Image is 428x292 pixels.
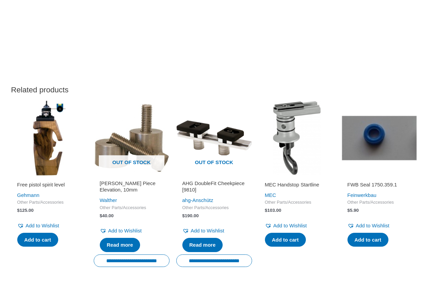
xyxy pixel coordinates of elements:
span: Other Parts/Accessories [182,205,246,211]
span: Add to Wishlist [273,223,307,228]
span: $ [100,213,103,218]
a: Add to cart: “MEC Handstop Startline” [265,233,306,247]
h2: Free pistol spirit level [17,181,81,188]
span: Add to Wishlist [356,223,389,228]
img: FWB Seal 1750.359.1 [341,100,417,176]
a: Out of stock [176,100,252,176]
a: Add to Wishlist [265,221,307,230]
h2: MEC Handstop Startline [265,181,329,188]
span: $ [182,213,185,218]
h2: Related products [11,85,417,95]
bdi: 103.00 [265,208,281,213]
a: Add to Wishlist [100,226,142,235]
h2: FWB Seal 1750.359.1 [347,181,411,188]
h2: AHG DoubleFit Cheekpiece [9810] [182,180,246,193]
a: Out of stock [94,100,170,176]
a: Read more about “Walther Cheek Piece Elevation, 10mm” [100,238,140,252]
bdi: 40.00 [100,213,114,218]
a: Add to Wishlist [182,226,224,235]
bdi: 5.90 [347,208,359,213]
a: [PERSON_NAME] Piece Elevation, 10mm [100,180,163,196]
img: DoubleFit Cheekpiece [176,100,252,176]
span: Other Parts/Accessories [17,200,81,205]
a: Read more about “AHG DoubleFit Cheekpiece [9810]” [182,238,223,252]
span: Add to Wishlist [26,223,59,228]
a: FWB Seal 1750.359.1 [347,181,411,190]
span: Out of stock [99,155,164,171]
span: $ [347,208,350,213]
a: MEC [265,192,276,198]
bdi: 125.00 [17,208,34,213]
span: Add to Wishlist [191,228,224,233]
a: Walther [100,197,117,203]
a: Add to Wishlist [17,221,59,230]
img: MEC Handstop Startline [259,100,335,176]
a: Add to cart: “FWB Seal 1750.359.1” [347,233,388,247]
a: Add to Wishlist [347,221,389,230]
h2: [PERSON_NAME] Piece Elevation, 10mm [100,180,163,193]
a: Feinwerkbau [347,192,377,198]
span: Add to Wishlist [108,228,142,233]
span: Out of stock [181,155,247,171]
a: ahg-Anschütz [182,197,213,203]
a: AHG DoubleFit Cheekpiece [9810] [182,180,246,196]
img: Walther Cheek Piece Elevation [94,100,170,176]
span: Other Parts/Accessories [100,205,163,211]
bdi: 190.00 [182,213,199,218]
a: Free pistol spirit level [17,181,81,190]
span: Other Parts/Accessories [265,200,329,205]
span: $ [17,208,20,213]
a: MEC Handstop Startline [265,181,329,190]
span: Other Parts/Accessories [347,200,411,205]
img: Free pistol spirit level [11,100,87,176]
span: $ [265,208,268,213]
a: Add to cart: “Free pistol spirit level” [17,233,58,247]
a: Gehmann [17,192,40,198]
